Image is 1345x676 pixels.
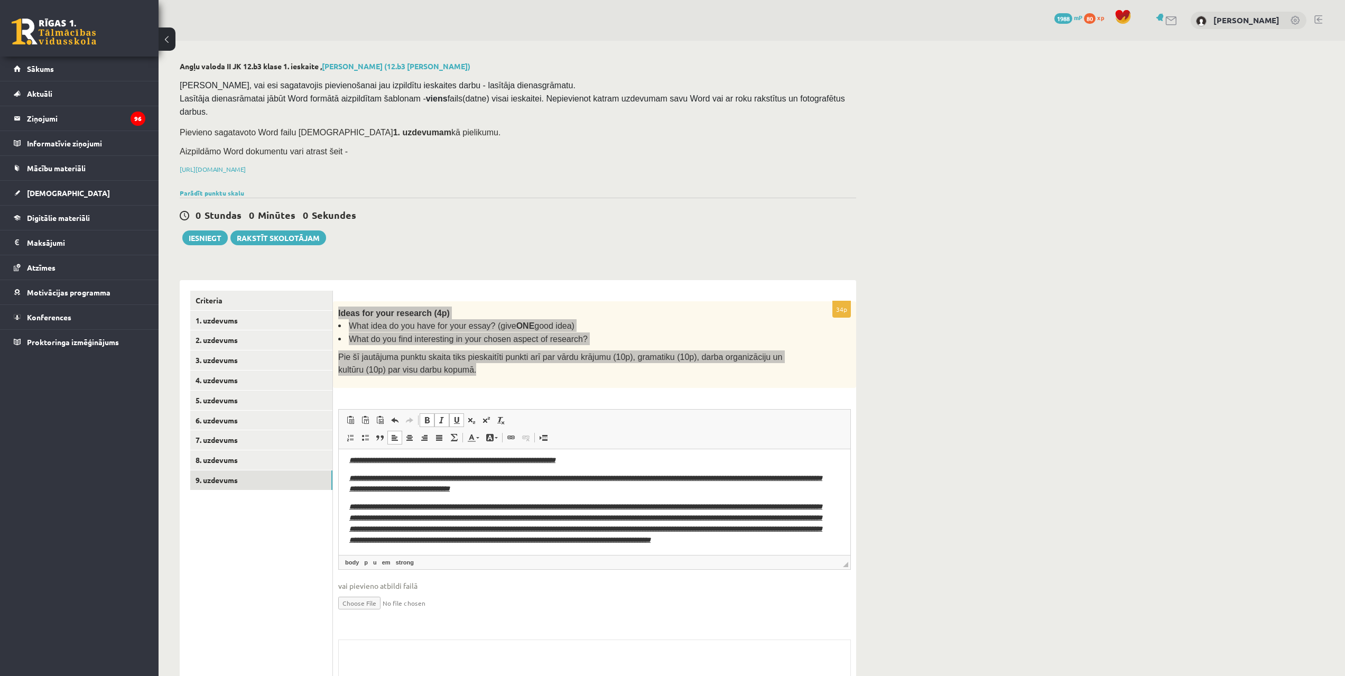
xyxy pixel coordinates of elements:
span: [PERSON_NAME], vai esi sagatavojis pievienošanai jau izpildītu ieskaites darbu - lasītāja dienasg... [180,81,847,116]
a: Bold (Ctrl+B) [420,413,434,427]
img: Jekaterina Savostjanova [1196,16,1207,26]
span: [DEMOGRAPHIC_DATA] [27,188,110,198]
strong: 1. uzdevumam [393,128,451,137]
span: Pievieno sagatavoto Word failu [DEMOGRAPHIC_DATA] kā pielikumu. [180,128,500,137]
a: Konferences [14,305,145,329]
a: Maksājumi [14,230,145,255]
span: vai pievieno atbildi failā [338,580,851,591]
a: Atzīmes [14,255,145,280]
a: 6. uzdevums [190,411,332,430]
a: Block Quote [373,431,387,445]
a: Subscript [464,413,479,427]
a: Insert/Remove Numbered List [343,431,358,445]
span: 0 [303,209,308,221]
span: What idea do you have for your essay? (give good idea) [349,321,574,330]
a: 80 xp [1084,13,1109,22]
span: Sākums [27,64,54,73]
span: Minūtes [258,209,295,221]
a: Rīgas 1. Tālmācības vidusskola [12,18,96,45]
legend: Maksājumi [27,230,145,255]
span: 80 [1084,13,1096,24]
a: Justify [432,431,447,445]
legend: Ziņojumi [27,106,145,131]
a: Center [402,431,417,445]
span: Digitālie materiāli [27,213,90,223]
a: Criteria [190,291,332,310]
a: body element [343,558,361,567]
span: Resize [843,562,848,567]
a: Text Color [464,431,483,445]
button: Iesniegt [182,230,228,245]
a: Proktoringa izmēģinājums [14,330,145,354]
legend: Informatīvie ziņojumi [27,131,145,155]
a: Paste as plain text (Ctrl+Shift+V) [358,413,373,427]
span: Atzīmes [27,263,55,272]
a: 1988 mP [1054,13,1082,22]
span: Motivācijas programma [27,288,110,297]
a: Math [447,431,461,445]
b: ONE [516,321,535,330]
a: 1. uzdevums [190,311,332,330]
span: Konferences [27,312,71,322]
a: Underline (Ctrl+U) [449,413,464,427]
a: 9. uzdevums [190,470,332,490]
a: 8. uzdevums [190,450,332,470]
span: 0 [196,209,201,221]
a: [PERSON_NAME] [1213,15,1279,25]
strong: viens [426,94,448,103]
body: Editor, wiswyg-editor-user-answer-47024774915280 [11,6,501,107]
a: Mācību materiāli [14,156,145,180]
span: Stundas [205,209,242,221]
a: 4. uzdevums [190,371,332,390]
span: Sekundes [312,209,356,221]
span: Proktoringa izmēģinājums [27,337,119,347]
a: Rakstīt skolotājam [230,230,326,245]
a: Remove Format [494,413,508,427]
a: Redo (Ctrl+Y) [402,413,417,427]
a: u element [371,558,379,567]
span: 0 [249,209,254,221]
a: Link (Ctrl+K) [504,431,518,445]
a: Italic (Ctrl+I) [434,413,449,427]
span: 1988 [1054,13,1072,24]
span: Ideas for your research (4p) [338,309,450,318]
a: Align Left [387,431,402,445]
a: Superscript [479,413,494,427]
iframe: Editor, wiswyg-editor-user-answer-47024774915280 [339,449,850,555]
a: Paste (Ctrl+V) [343,413,358,427]
a: Digitālie materiāli [14,206,145,230]
a: [DEMOGRAPHIC_DATA] [14,181,145,205]
a: Paste from Word [373,413,387,427]
span: Mācību materiāli [27,163,86,173]
p: 34p [832,301,851,318]
a: Motivācijas programma [14,280,145,304]
span: xp [1097,13,1104,22]
a: 3. uzdevums [190,350,332,370]
span: Aktuāli [27,89,52,98]
a: 2. uzdevums [190,330,332,350]
i: 96 [131,112,145,126]
span: mP [1074,13,1082,22]
a: Aktuāli [14,81,145,106]
a: Background Color [483,431,501,445]
span: Aizpildāmo Word dokumentu vari atrast šeit - [180,147,348,156]
span: Pie šī jautājuma punktu skaita tiks pieskaitīti punkti arī par vārdu krājumu (10p), gramatiku (10... [338,353,782,374]
a: Informatīvie ziņojumi [14,131,145,155]
a: Parādīt punktu skalu [180,189,244,197]
a: em element [380,558,393,567]
a: Sākums [14,57,145,81]
a: Insert/Remove Bulleted List [358,431,373,445]
a: Insert Page Break for Printing [536,431,551,445]
a: 5. uzdevums [190,391,332,410]
a: 7. uzdevums [190,430,332,450]
a: strong element [394,558,416,567]
a: Undo (Ctrl+Z) [387,413,402,427]
a: Unlink [518,431,533,445]
a: [URL][DOMAIN_NAME] [180,165,246,173]
a: [PERSON_NAME] (12.b3 [PERSON_NAME]) [322,61,470,71]
span: What do you find interesting in your chosen aspect of research? [349,335,588,344]
a: Ziņojumi96 [14,106,145,131]
h2: Angļu valoda II JK 12.b3 klase 1. ieskaite , [180,62,856,71]
a: p element [362,558,370,567]
a: Align Right [417,431,432,445]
